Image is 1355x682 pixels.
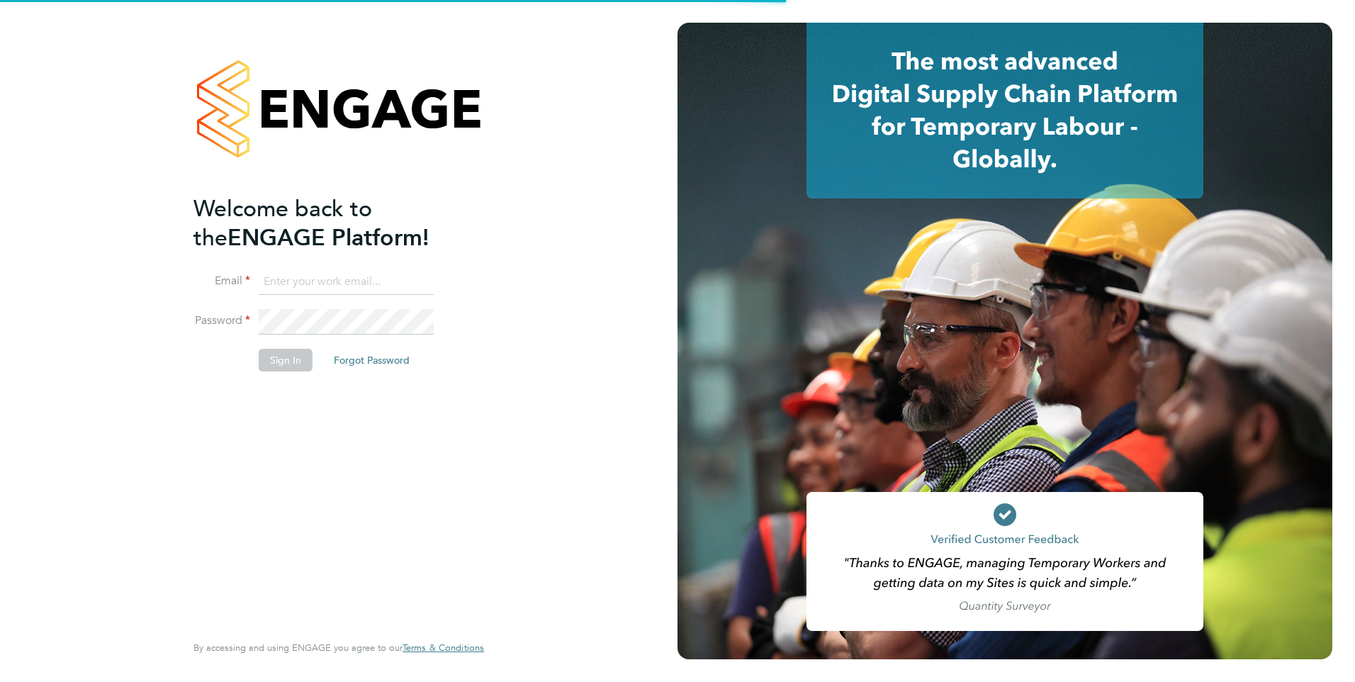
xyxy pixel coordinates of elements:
span: Welcome back to the [193,195,372,252]
label: Password [193,313,250,328]
h2: ENGAGE Platform! [193,194,470,252]
span: Terms & Conditions [403,642,484,654]
button: Sign In [259,349,313,371]
a: Terms & Conditions [403,642,484,654]
input: Enter your work email... [259,269,434,295]
label: Email [193,274,250,289]
button: Forgot Password [322,349,421,371]
span: By accessing and using ENGAGE you agree to our [193,642,484,654]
